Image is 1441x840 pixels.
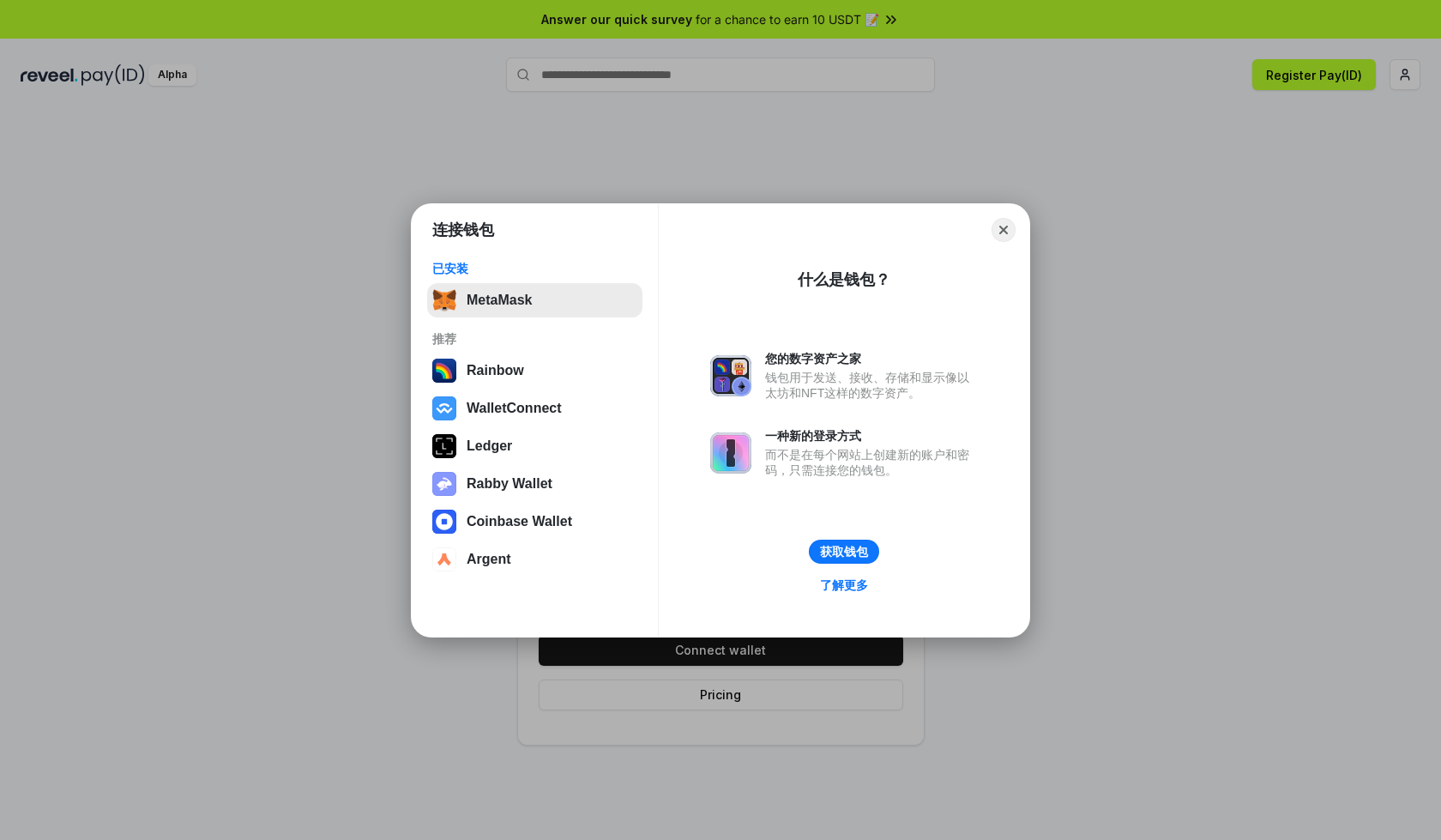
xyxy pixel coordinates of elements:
[467,438,512,454] div: Ledger
[467,476,552,492] div: Rabby Wallet
[765,447,978,478] div: 而不是在每个网站上创建新的账户和密码，只需连接您的钱包。
[710,432,751,474] img: svg+xml,%3Csvg%20xmlns%3D%22http%3A%2F%2Fwww.w3.org%2F2000%2Fsvg%22%20fill%3D%22none%22%20viewBox...
[810,574,878,596] a: 了解更多
[467,552,511,567] div: Argent
[710,355,751,396] img: svg+xml,%3Csvg%20xmlns%3D%22http%3A%2F%2Fwww.w3.org%2F2000%2Fsvg%22%20fill%3D%22none%22%20viewBox...
[432,359,456,383] img: svg+xml,%3Csvg%20width%3D%22120%22%20height%3D%22120%22%20viewBox%3D%220%200%20120%20120%22%20fil...
[427,391,642,426] button: WalletConnect
[798,269,890,290] div: 什么是钱包？
[427,429,642,463] button: Ledger
[820,544,868,559] div: 获取钱包
[432,331,637,347] div: 推荐
[992,218,1016,242] button: Close
[432,220,494,240] h1: 连接钱包
[427,542,642,577] button: Argent
[467,401,562,416] div: WalletConnect
[765,428,978,444] div: 一种新的登录方式
[427,354,642,388] button: Rainbow
[427,283,642,317] button: MetaMask
[432,261,637,276] div: 已安装
[432,472,456,496] img: svg+xml,%3Csvg%20xmlns%3D%22http%3A%2F%2Fwww.w3.org%2F2000%2Fsvg%22%20fill%3D%22none%22%20viewBox...
[427,467,642,501] button: Rabby Wallet
[432,510,456,534] img: svg+xml,%3Csvg%20width%3D%2228%22%20height%3D%2228%22%20viewBox%3D%220%200%2028%2028%22%20fill%3D...
[467,514,572,529] div: Coinbase Wallet
[467,293,532,308] div: MetaMask
[765,351,978,366] div: 您的数字资产之家
[432,288,456,312] img: svg+xml,%3Csvg%20fill%3D%22none%22%20height%3D%2233%22%20viewBox%3D%220%200%2035%2033%22%20width%...
[820,577,868,593] div: 了解更多
[467,363,524,378] div: Rainbow
[432,547,456,571] img: svg+xml,%3Csvg%20width%3D%2228%22%20height%3D%2228%22%20viewBox%3D%220%200%2028%2028%22%20fill%3D...
[432,396,456,420] img: svg+xml,%3Csvg%20width%3D%2228%22%20height%3D%2228%22%20viewBox%3D%220%200%2028%2028%22%20fill%3D...
[765,370,978,401] div: 钱包用于发送、接收、存储和显示像以太坊和NFT这样的数字资产。
[432,434,456,458] img: svg+xml,%3Csvg%20xmlns%3D%22http%3A%2F%2Fwww.w3.org%2F2000%2Fsvg%22%20width%3D%2228%22%20height%3...
[427,505,642,539] button: Coinbase Wallet
[809,540,879,564] button: 获取钱包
